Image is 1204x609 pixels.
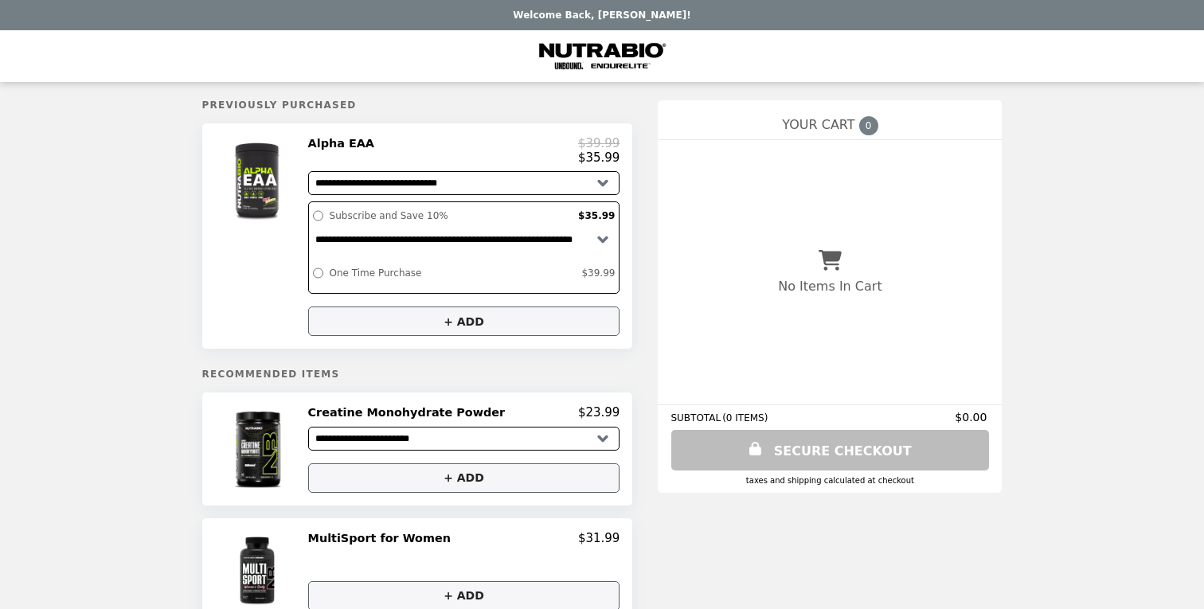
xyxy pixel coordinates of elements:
[578,405,620,420] p: $23.99
[202,369,633,380] h5: Recommended Items
[778,279,881,294] p: No Items In Cart
[578,531,620,545] p: $31.99
[308,531,457,545] h2: MultiSport for Women
[213,405,304,492] img: Creatine Monohydrate Powder
[326,264,578,283] label: One Time Purchase
[578,136,620,150] p: $39.99
[202,100,633,111] h5: Previously Purchased
[309,225,620,253] select: Select a subscription option
[213,136,306,225] img: Alpha EAA
[574,206,619,225] label: $35.99
[513,10,690,21] p: Welcome Back, [PERSON_NAME]!
[308,405,512,420] h2: Creatine Monohydrate Powder
[722,412,768,424] span: ( 0 ITEMS )
[308,136,381,150] h2: Alpha EAA
[578,150,620,165] p: $35.99
[577,264,619,283] label: $39.99
[859,116,878,135] span: 0
[782,117,854,132] span: YOUR CART
[670,412,722,424] span: SUBTOTAL
[326,206,575,225] label: Subscribe and Save 10%
[535,40,669,72] img: Brand Logo
[308,306,620,336] button: + ADD
[308,171,620,195] select: Select a product variant
[955,411,989,424] span: $0.00
[308,463,620,493] button: + ADD
[308,427,620,451] select: Select a product variant
[670,476,989,485] div: Taxes and Shipping calculated at checkout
